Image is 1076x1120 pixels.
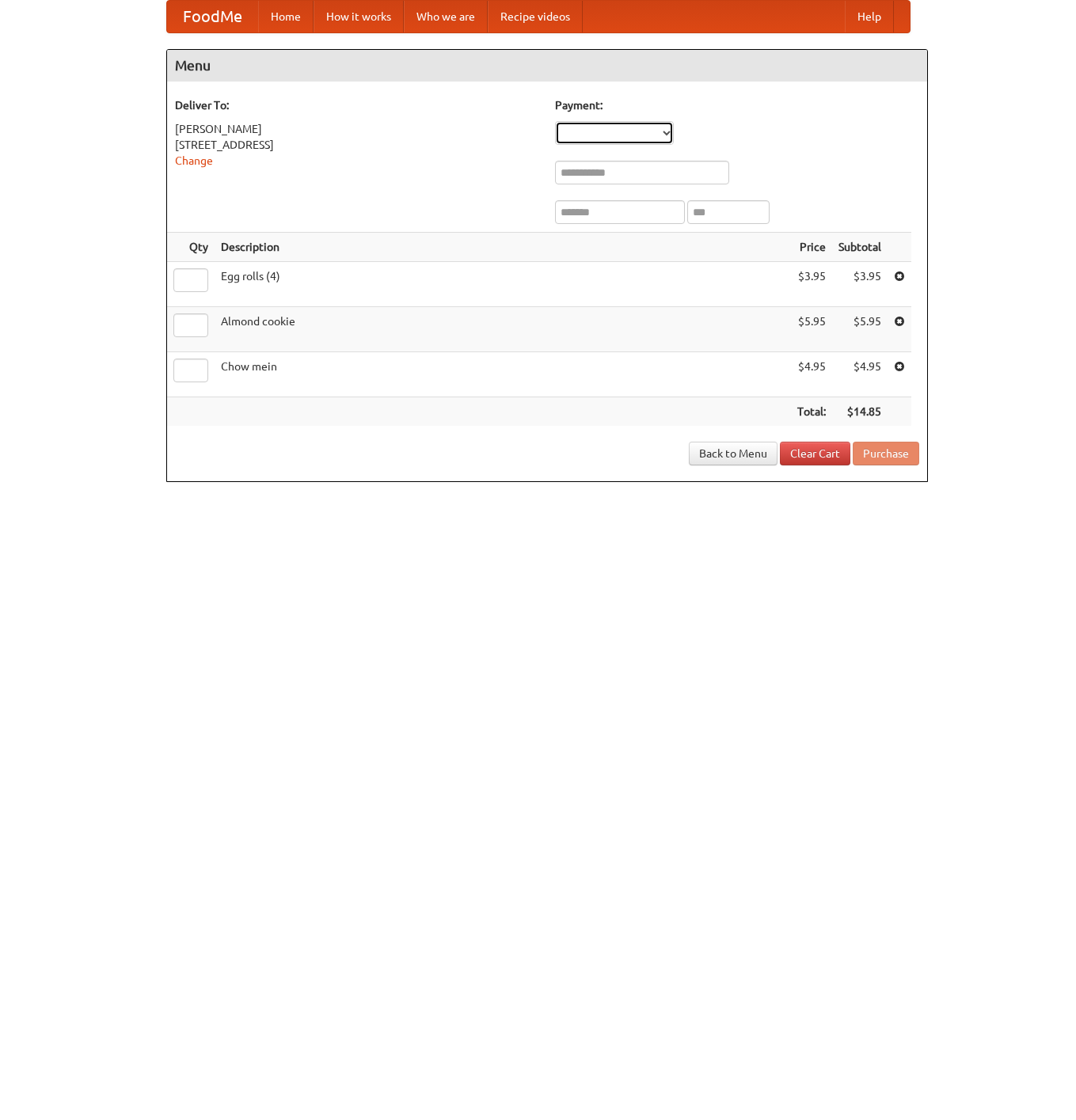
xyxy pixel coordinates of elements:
a: FoodMe [167,1,258,32]
th: Price [791,233,832,262]
th: Qty [167,233,215,262]
th: Description [215,233,791,262]
td: $5.95 [791,307,832,352]
a: Home [258,1,314,32]
td: Chow mein [215,352,791,397]
button: Purchase [853,442,919,465]
div: [PERSON_NAME] [175,121,539,137]
a: Recipe videos [488,1,583,32]
th: $14.85 [832,397,888,427]
div: [STREET_ADDRESS] [175,137,539,153]
a: Change [175,154,213,167]
td: Almond cookie [215,307,791,352]
h4: Menu [167,50,927,82]
a: How it works [314,1,404,32]
td: Egg rolls (4) [215,262,791,307]
td: $4.95 [791,352,832,397]
td: $5.95 [832,307,888,352]
a: Back to Menu [689,442,778,465]
th: Total: [791,397,832,427]
th: Subtotal [832,233,888,262]
td: $3.95 [791,262,832,307]
td: $3.95 [832,262,888,307]
a: Help [845,1,894,32]
a: Who we are [404,1,488,32]
h5: Deliver To: [175,97,539,113]
h5: Payment: [555,97,919,113]
a: Clear Cart [780,442,850,465]
td: $4.95 [832,352,888,397]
